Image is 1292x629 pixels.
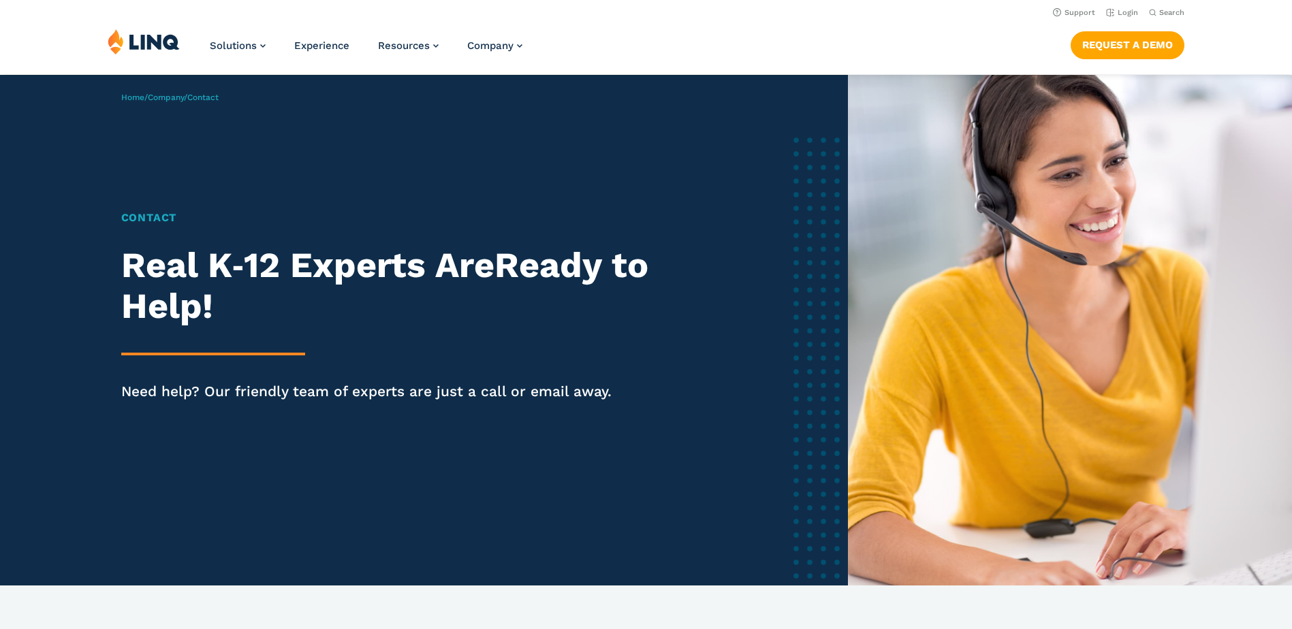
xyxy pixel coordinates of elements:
nav: Primary Navigation [210,29,522,74]
a: Company [467,39,522,52]
span: / / [121,93,219,102]
nav: Button Navigation [1071,29,1184,59]
span: Resources [378,39,430,52]
img: LINQ | K‑12 Software [108,29,180,54]
img: Female software representative [848,75,1292,585]
h2: Real K‑12 Experts Are [121,245,694,327]
a: Experience [294,39,349,52]
a: Resources [378,39,439,52]
button: Open Search Bar [1149,7,1184,18]
h1: Contact [121,210,694,226]
span: Search [1159,8,1184,17]
span: Solutions [210,39,257,52]
span: Contact [187,93,219,102]
a: Support [1053,8,1095,17]
p: Need help? Our friendly team of experts are just a call or email away. [121,381,694,402]
a: Request a Demo [1071,31,1184,59]
a: Company [148,93,184,102]
a: Login [1106,8,1138,17]
span: Company [467,39,514,52]
a: Solutions [210,39,266,52]
strong: Ready to Help! [121,244,648,327]
a: Home [121,93,144,102]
